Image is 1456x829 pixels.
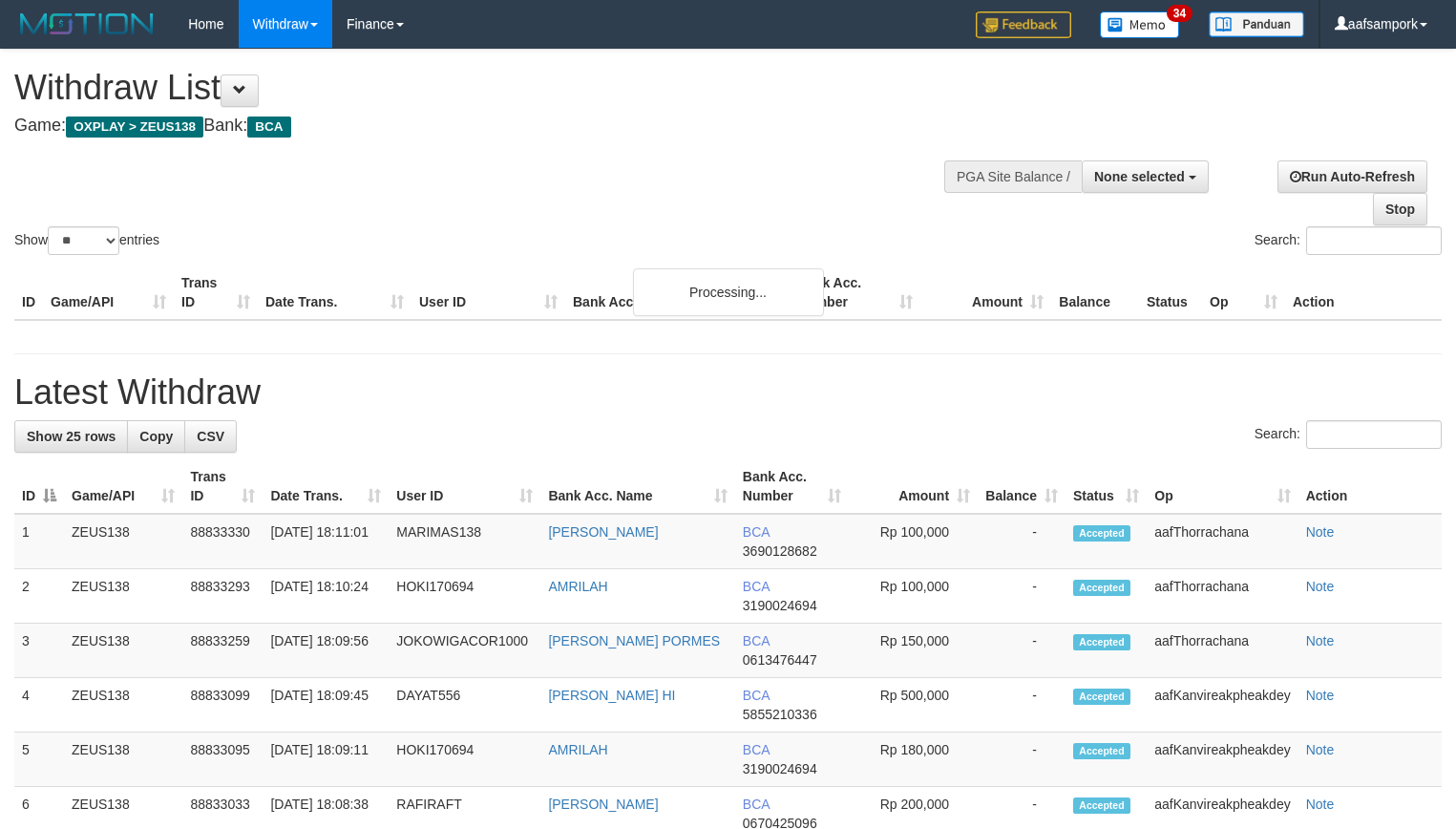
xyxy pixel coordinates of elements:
[1202,266,1285,320] th: Op
[247,117,290,138] span: BCA
[14,226,159,255] label: Show entries
[978,569,1066,624] td: -
[1073,797,1130,814] span: Accepted
[1100,11,1180,38] img: Button%20Memo.svg
[1073,580,1130,596] span: Accepted
[182,569,263,624] td: 88833293
[1277,160,1427,193] a: Run Auto-Refresh
[139,429,173,444] span: Copy
[920,266,1051,320] th: Amount
[1285,266,1442,320] th: Action
[743,524,770,540] span: BCA
[743,598,817,613] span: Copy 3190024694 to clipboard
[1147,678,1298,733] td: aafKanvireakpheakdey
[43,266,174,320] th: Game/API
[849,678,978,733] td: Rp 500,000
[64,678,182,733] td: ZEUS138
[548,688,675,703] a: [PERSON_NAME] HI
[14,459,64,514] th: ID: activate to sort column descending
[978,733,1066,787] td: -
[743,543,817,559] span: Copy 3690128682 to clipboard
[743,633,770,648] span: BCA
[735,459,850,514] th: Bank Acc. Number: activate to sort column ascending
[1306,226,1442,255] input: Search:
[849,569,978,624] td: Rp 100,000
[1306,633,1335,648] a: Note
[1167,5,1192,22] span: 34
[64,514,182,569] td: ZEUS138
[548,524,658,540] a: [PERSON_NAME]
[411,266,565,320] th: User ID
[944,160,1082,193] div: PGA Site Balance /
[743,797,770,812] span: BCA
[48,226,119,255] select: Showentries
[565,266,790,320] th: Bank Acc. Name
[849,514,978,569] td: Rp 100,000
[1306,420,1442,449] input: Search:
[14,117,952,136] h4: Game: Bank:
[1139,266,1202,320] th: Status
[633,268,824,316] div: Processing...
[1298,459,1442,514] th: Action
[263,678,389,733] td: [DATE] 18:09:45
[127,420,185,453] a: Copy
[389,678,540,733] td: DAYAT556
[184,420,237,453] a: CSV
[743,652,817,668] span: Copy 0613476447 to clipboard
[849,733,978,787] td: Rp 180,000
[1073,743,1130,759] span: Accepted
[182,459,263,514] th: Trans ID: activate to sort column ascending
[976,11,1071,38] img: Feedback.jpg
[14,733,64,787] td: 5
[182,678,263,733] td: 88833099
[66,117,203,138] span: OXPLAY > ZEUS138
[743,742,770,757] span: BCA
[263,624,389,678] td: [DATE] 18:09:56
[978,678,1066,733] td: -
[182,733,263,787] td: 88833095
[1147,624,1298,678] td: aafThorrachana
[389,624,540,678] td: JOKOWIGACOR1000
[258,266,411,320] th: Date Trans.
[849,624,978,678] td: Rp 150,000
[1306,797,1335,812] a: Note
[14,10,159,38] img: MOTION_logo.png
[389,569,540,624] td: HOKI170694
[197,429,224,444] span: CSV
[548,579,607,594] a: AMRILAH
[14,569,64,624] td: 2
[540,459,734,514] th: Bank Acc. Name: activate to sort column ascending
[1209,11,1304,37] img: panduan.png
[389,733,540,787] td: HOKI170694
[743,761,817,776] span: Copy 3190024694 to clipboard
[1147,459,1298,514] th: Op: activate to sort column ascending
[1073,525,1130,542] span: Accepted
[389,459,540,514] th: User ID: activate to sort column ascending
[182,624,263,678] td: 88833259
[1147,569,1298,624] td: aafThorrachana
[1306,742,1335,757] a: Note
[1073,689,1130,705] span: Accepted
[1306,688,1335,703] a: Note
[14,624,64,678] td: 3
[978,514,1066,569] td: -
[182,514,263,569] td: 88833330
[64,459,182,514] th: Game/API: activate to sort column ascending
[64,569,182,624] td: ZEUS138
[263,569,389,624] td: [DATE] 18:10:24
[14,69,952,107] h1: Withdraw List
[1255,420,1442,449] label: Search:
[743,688,770,703] span: BCA
[978,459,1066,514] th: Balance: activate to sort column ascending
[263,514,389,569] td: [DATE] 18:11:01
[263,733,389,787] td: [DATE] 18:09:11
[14,514,64,569] td: 1
[1373,193,1427,225] a: Stop
[1255,226,1442,255] label: Search:
[743,707,817,722] span: Copy 5855210336 to clipboard
[978,624,1066,678] td: -
[1051,266,1139,320] th: Balance
[1066,459,1147,514] th: Status: activate to sort column ascending
[1147,733,1298,787] td: aafKanvireakpheakdey
[1306,524,1335,540] a: Note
